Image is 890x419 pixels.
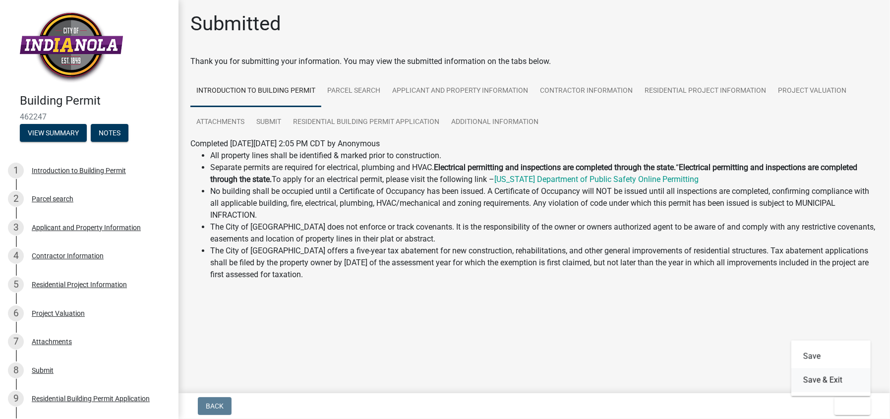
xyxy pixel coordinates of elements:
[494,175,699,184] a: [US_STATE] Department of Public Safety Online Permitting
[32,310,85,317] div: Project Valuation
[250,107,287,138] a: Submit
[791,368,871,392] button: Save & Exit
[8,248,24,264] div: 4
[791,341,871,396] div: Exit
[190,75,321,107] a: Introduction to Building Permit
[639,75,772,107] a: Residential Project Information
[772,75,852,107] a: Project Valuation
[206,402,224,410] span: Back
[32,224,141,231] div: Applicant and Property Information
[8,191,24,207] div: 2
[210,162,878,185] li: Separate permits are required for electrical, plumbing and HVAC. “ To apply for an electrical per...
[32,395,150,402] div: Residential Building Permit Application
[20,10,123,83] img: City of Indianola, Iowa
[190,107,250,138] a: Attachments
[210,150,878,162] li: All property lines shall be identified & marked prior to construction.
[32,167,126,174] div: Introduction to Building Permit
[20,94,171,108] h4: Building Permit
[210,221,878,245] li: The City of [GEOGRAPHIC_DATA] does not enforce or track covenants. It is the responsibility of th...
[386,75,534,107] a: Applicant and Property Information
[321,75,386,107] a: Parcel search
[8,220,24,236] div: 3
[8,362,24,378] div: 8
[32,338,72,345] div: Attachments
[210,185,878,221] li: No building shall be occupied until a Certificate of Occupancy has been issued. A Certificate of ...
[434,163,676,172] strong: Electrical permitting and inspections are completed through the state.
[190,12,281,36] h1: Submitted
[8,277,24,293] div: 5
[190,139,380,148] span: Completed [DATE][DATE] 2:05 PM CDT by Anonymous
[534,75,639,107] a: Contractor Information
[32,281,127,288] div: Residential Project Information
[210,245,878,281] li: The City of [GEOGRAPHIC_DATA] offers a five-year tax abatement for new construction, rehabilitati...
[20,112,159,121] span: 462247
[32,252,104,259] div: Contractor Information
[8,163,24,179] div: 1
[445,107,544,138] a: Additional Information
[32,367,54,374] div: Submit
[287,107,445,138] a: Residential Building Permit Application
[791,345,871,368] button: Save
[190,56,878,67] div: Thank you for submitting your information. You may view the submitted information on the tabs below.
[842,402,857,410] span: Exit
[8,391,24,407] div: 9
[20,124,87,142] button: View Summary
[8,334,24,350] div: 7
[198,397,232,415] button: Back
[20,129,87,137] wm-modal-confirm: Summary
[8,305,24,321] div: 6
[32,195,73,202] div: Parcel search
[834,397,871,415] button: Exit
[91,129,128,137] wm-modal-confirm: Notes
[91,124,128,142] button: Notes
